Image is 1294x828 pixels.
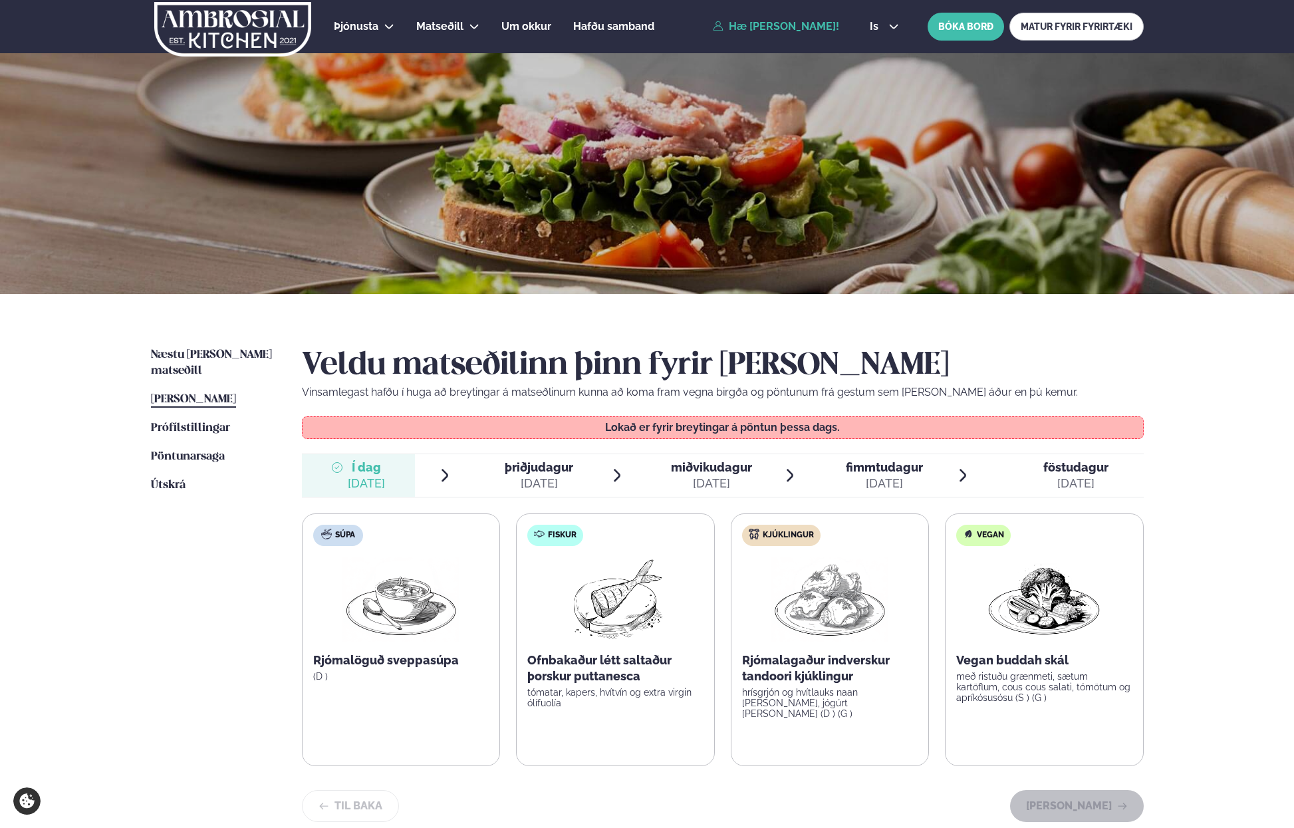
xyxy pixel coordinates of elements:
a: MATUR FYRIR FYRIRTÆKI [1009,13,1144,41]
span: Í dag [348,460,385,476]
p: Rjómalöguð sveppasúpa [313,652,489,668]
span: Pöntunarsaga [151,451,225,462]
span: Næstu [PERSON_NAME] matseðill [151,349,272,376]
a: Prófílstillingar [151,420,230,436]
span: Matseðill [416,20,463,33]
a: [PERSON_NAME] [151,392,236,408]
span: föstudagur [1043,460,1108,474]
p: Lokað er fyrir breytingar á pöntun þessa dags. [315,422,1130,433]
a: Hafðu samband [573,19,654,35]
span: Súpa [335,530,355,541]
button: is [859,21,909,32]
span: Vegan [977,530,1004,541]
span: [PERSON_NAME] [151,394,236,405]
p: Rjómalagaður indverskur tandoori kjúklingur [742,652,918,684]
div: [DATE] [1043,476,1108,491]
img: soup.svg [321,529,332,539]
p: (D ) [313,671,489,682]
a: Þjónusta [334,19,378,35]
span: Fiskur [548,530,577,541]
img: Chicken-thighs.png [771,557,888,642]
h2: Veldu matseðilinn þinn fyrir [PERSON_NAME] [302,347,1144,384]
img: Vegan.png [985,557,1102,642]
span: Kjúklingur [763,530,814,541]
div: [DATE] [671,476,752,491]
button: Til baka [302,790,399,822]
a: Matseðill [416,19,463,35]
a: Um okkur [501,19,551,35]
img: fish.svg [534,529,545,539]
p: hrísgrjón og hvítlauks naan [PERSON_NAME], jógúrt [PERSON_NAME] (D ) (G ) [742,687,918,719]
span: is [870,21,882,32]
span: fimmtudagur [846,460,923,474]
button: [PERSON_NAME] [1010,790,1144,822]
a: Útskrá [151,478,186,493]
a: Næstu [PERSON_NAME] matseðill [151,347,275,379]
a: Hæ [PERSON_NAME]! [713,21,839,33]
img: logo [154,2,313,57]
p: Ofnbakaður létt saltaður þorskur puttanesca [527,652,704,684]
span: Prófílstillingar [151,422,230,434]
div: [DATE] [846,476,923,491]
div: [DATE] [505,476,573,491]
img: Soup.png [342,557,459,642]
p: Vinsamlegast hafðu í huga að breytingar á matseðlinum kunna að koma fram vegna birgða og pöntunum... [302,384,1144,400]
img: Fish.png [557,557,674,642]
p: með ristuðu grænmeti, sætum kartöflum, cous cous salati, tómötum og apríkósusósu (S ) (G ) [956,671,1132,703]
p: Vegan buddah skál [956,652,1132,668]
a: Pöntunarsaga [151,449,225,465]
span: miðvikudagur [671,460,752,474]
span: Þjónusta [334,20,378,33]
span: Um okkur [501,20,551,33]
button: BÓKA BORÐ [928,13,1004,41]
span: Hafðu samband [573,20,654,33]
p: tómatar, kapers, hvítvín og extra virgin ólífuolía [527,687,704,708]
img: chicken.svg [749,529,759,539]
img: Vegan.svg [963,529,973,539]
span: þriðjudagur [505,460,573,474]
div: [DATE] [348,476,385,491]
span: Útskrá [151,480,186,491]
a: Cookie settings [13,787,41,815]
